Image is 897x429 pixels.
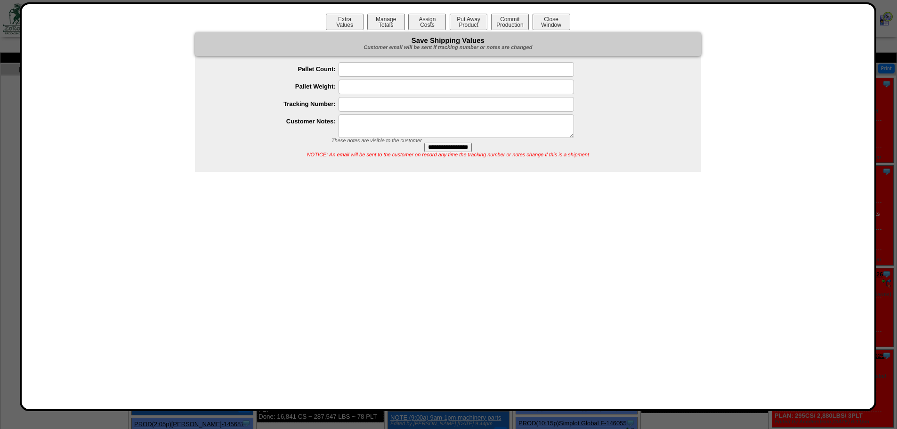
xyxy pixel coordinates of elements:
button: ManageTotals [367,14,405,30]
label: Pallet Count: [214,65,339,73]
div: Save Shipping Values [195,32,701,56]
span: These notes are visible to the customer [331,138,422,144]
button: CloseWindow [533,14,570,30]
span: NOTICE: An email will be sent to the customer on record any time the tracking number or notes cha... [307,152,589,158]
button: AssignCosts [408,14,446,30]
button: Put AwayProduct [450,14,487,30]
button: ExtraValues [326,14,364,30]
label: Customer Notes: [214,118,339,125]
a: CloseWindow [532,21,571,28]
div: Customer email will be sent if tracking number or notes are changed [195,44,701,51]
label: Pallet Weight: [214,83,339,90]
label: Tracking Number: [214,100,339,107]
button: CommitProduction [491,14,529,30]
